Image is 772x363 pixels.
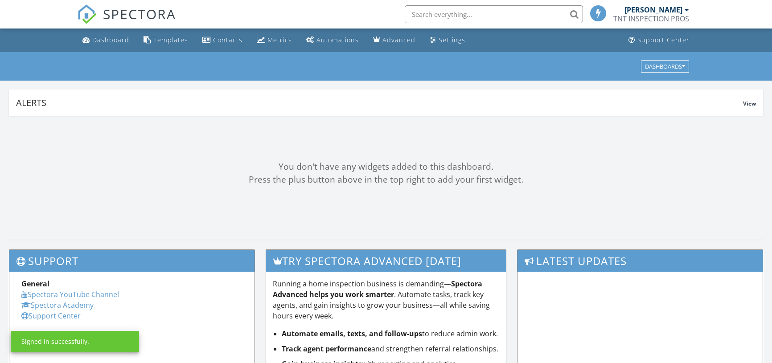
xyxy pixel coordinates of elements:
div: Metrics [267,36,292,44]
button: Dashboards [641,60,689,73]
img: The Best Home Inspection Software - Spectora [77,4,97,24]
div: Automations [316,36,359,44]
div: Support Center [637,36,690,44]
div: Press the plus button above in the top right to add your first widget. [9,173,763,186]
li: to reduce admin work. [282,328,499,339]
div: Dashboards [645,63,685,69]
strong: General [21,279,49,289]
a: Spectora YouTube Channel [21,290,119,299]
a: Advanced [370,32,419,49]
div: Alerts [16,97,743,109]
p: Running a home inspection business is demanding— . Automate tasks, track key agents, and gain ins... [273,278,499,321]
strong: Spectora Advanced helps you work smarter [273,279,482,299]
span: View [743,100,756,107]
li: and strengthen referral relationships. [282,343,499,354]
a: Support Center [625,32,693,49]
div: Dashboard [92,36,129,44]
a: Automations (Basic) [303,32,362,49]
strong: Automate emails, texts, and follow-ups [282,329,422,339]
input: Search everything... [405,5,583,23]
h3: Try spectora advanced [DATE] [266,250,506,272]
a: Contacts [199,32,246,49]
a: Settings [426,32,469,49]
div: Ask the community [21,330,242,341]
div: Signed in successfully. [21,337,89,346]
h3: Latest Updates [517,250,763,272]
h3: Support [9,250,255,272]
div: TNT INSPECTION PROS [613,14,689,23]
div: Contacts [213,36,242,44]
a: Templates [140,32,192,49]
div: Advanced [382,36,415,44]
a: SPECTORA [77,12,176,31]
strong: Track agent performance [282,344,371,354]
div: Templates [153,36,188,44]
a: Dashboard [79,32,133,49]
div: Settings [439,36,465,44]
a: Support Center [21,311,81,321]
a: Metrics [253,32,296,49]
div: You don't have any widgets added to this dashboard. [9,160,763,173]
a: Spectora Academy [21,300,94,310]
span: SPECTORA [103,4,176,23]
div: [PERSON_NAME] [624,5,682,14]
